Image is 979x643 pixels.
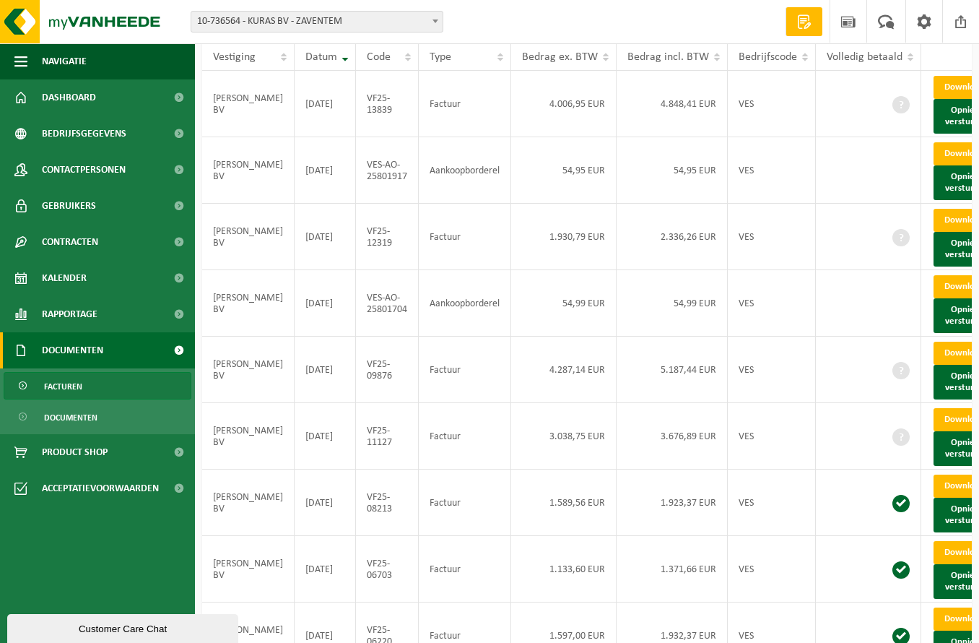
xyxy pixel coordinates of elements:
td: [PERSON_NAME] BV [202,536,295,603]
td: 4.006,95 EUR [511,71,617,137]
td: 3.676,89 EUR [617,403,728,470]
span: Code [367,51,391,63]
td: VES-AO-25801917 [356,137,419,204]
td: VF25-09876 [356,337,419,403]
td: VES [728,204,816,270]
td: 2.336,26 EUR [617,204,728,270]
span: Contracten [42,224,98,260]
span: Type [430,51,451,63]
td: 1.930,79 EUR [511,204,617,270]
td: Factuur [419,470,511,536]
td: Aankoopborderel [419,137,511,204]
td: 4.287,14 EUR [511,337,617,403]
td: VES [728,71,816,137]
td: [DATE] [295,137,356,204]
iframe: chat widget [7,611,241,643]
span: 10-736564 - KURAS BV - ZAVENTEM [191,11,443,33]
td: [PERSON_NAME] BV [202,403,295,470]
td: [DATE] [295,403,356,470]
td: [DATE] [295,470,356,536]
a: Documenten [4,403,191,431]
span: Datum [305,51,337,63]
td: 54,99 EUR [617,270,728,337]
span: Product Shop [42,434,108,470]
span: Documenten [42,332,103,368]
span: Navigatie [42,43,87,79]
td: 1.589,56 EUR [511,470,617,536]
td: VES-AO-25801704 [356,270,419,337]
td: VES [728,470,816,536]
td: 54,99 EUR [511,270,617,337]
span: 10-736564 - KURAS BV - ZAVENTEM [191,12,443,32]
td: [PERSON_NAME] BV [202,337,295,403]
td: [DATE] [295,536,356,603]
td: [PERSON_NAME] BV [202,71,295,137]
span: Rapportage [42,296,97,332]
td: Factuur [419,337,511,403]
td: Factuur [419,71,511,137]
td: Factuur [419,403,511,470]
td: 54,95 EUR [511,137,617,204]
span: Gebruikers [42,188,96,224]
td: VES [728,403,816,470]
td: VF25-06703 [356,536,419,603]
td: VF25-08213 [356,470,419,536]
td: [PERSON_NAME] BV [202,470,295,536]
td: [PERSON_NAME] BV [202,270,295,337]
td: [DATE] [295,270,356,337]
td: VES [728,270,816,337]
span: Kalender [42,260,87,296]
td: 3.038,75 EUR [511,403,617,470]
td: [DATE] [295,71,356,137]
td: VF25-12319 [356,204,419,270]
td: 4.848,41 EUR [617,71,728,137]
td: VES [728,337,816,403]
span: Bedrijfscode [739,51,797,63]
span: Facturen [44,373,82,400]
td: Aankoopborderel [419,270,511,337]
td: VES [728,536,816,603]
td: 5.187,44 EUR [617,337,728,403]
span: Bedrijfsgegevens [42,116,126,152]
a: Facturen [4,372,191,400]
td: [DATE] [295,204,356,270]
span: Acceptatievoorwaarden [42,470,159,506]
span: Vestiging [213,51,256,63]
td: VF25-13839 [356,71,419,137]
span: Bedrag ex. BTW [522,51,598,63]
td: Factuur [419,536,511,603]
td: 1.371,66 EUR [617,536,728,603]
td: [DATE] [295,337,356,403]
td: 54,95 EUR [617,137,728,204]
td: 1.133,60 EUR [511,536,617,603]
span: Documenten [44,404,97,431]
td: 1.923,37 EUR [617,470,728,536]
td: [PERSON_NAME] BV [202,137,295,204]
td: VES [728,137,816,204]
td: VF25-11127 [356,403,419,470]
span: Dashboard [42,79,96,116]
td: [PERSON_NAME] BV [202,204,295,270]
span: Volledig betaald [827,51,902,63]
td: Factuur [419,204,511,270]
span: Bedrag incl. BTW [627,51,709,63]
span: Contactpersonen [42,152,126,188]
